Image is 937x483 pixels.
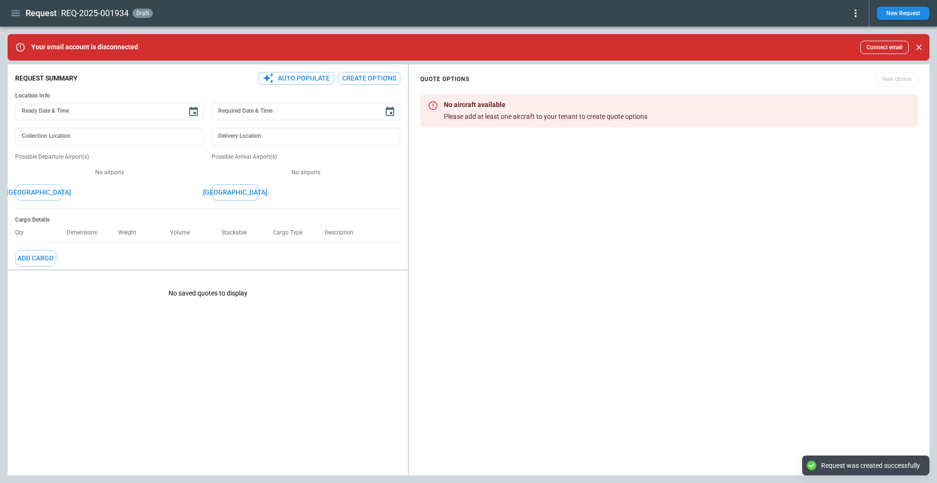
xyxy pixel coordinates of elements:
[118,229,144,236] p: Weight
[273,229,310,236] p: Cargo Type
[8,274,408,313] p: No saved quotes to display
[212,184,259,201] button: [GEOGRAPHIC_DATA]
[877,7,929,20] button: New Request
[15,169,204,177] p: No airports
[170,229,197,236] p: Volume
[325,229,361,236] p: Description
[15,250,56,267] button: Add Cargo
[821,461,920,470] div: Request was created successfully
[912,41,926,54] button: Close
[15,92,400,99] h6: Location Info
[221,229,254,236] p: Stackable
[61,8,129,19] h2: REQ-2025-001934
[67,229,105,236] p: Dimensions
[15,229,31,236] p: Qty
[212,153,400,161] p: Possible Arrival Airport(s)
[258,72,334,85] button: Auto Populate
[26,8,57,19] h1: Request
[912,37,926,58] div: dismiss
[15,74,78,82] p: Request Summary
[15,153,204,161] p: Possible Departure Airport(s)
[338,72,400,85] button: Create Options
[184,102,203,121] button: Choose date
[31,43,138,51] p: Your email account is disconnected
[15,216,400,224] h6: Cargo Details
[444,101,647,109] p: No aircraft available
[420,77,469,81] h4: QUOTE OPTIONS
[409,68,929,131] div: scrollable content
[134,10,151,17] span: draft
[212,169,400,177] p: No airports
[444,113,647,121] p: Please add at least one aircraft to your tenant to create quote options
[380,102,399,121] button: Choose date
[15,184,62,201] button: [GEOGRAPHIC_DATA]
[860,41,909,54] button: Connect email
